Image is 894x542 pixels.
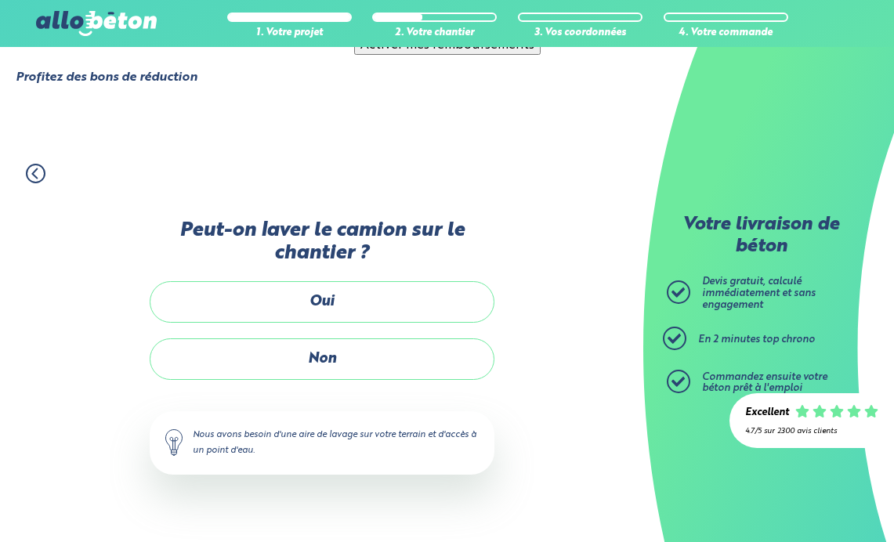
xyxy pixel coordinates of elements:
div: 4. Votre commande [664,27,788,39]
div: Nous avons besoin d'une aire de lavage sur votre terrain et d'accès à un point d'eau. [150,411,494,474]
label: Non [150,338,494,380]
div: 1. Votre projet [227,27,352,39]
p: Votre livraison de béton [671,215,851,258]
span: En 2 minutes top chrono [698,334,815,345]
label: Peut-on laver le camion sur le chantier ? [150,219,494,266]
div: Excellent [745,407,789,419]
span: Devis gratuit, calculé immédiatement et sans engagement [702,276,816,309]
div: 3. Vos coordonnées [518,27,642,39]
span: Commandez ensuite votre béton prêt à l'emploi [702,372,827,394]
label: Oui [150,281,494,323]
div: 4.7/5 sur 2300 avis clients [745,427,878,435]
div: 2. Votre chantier [372,27,497,39]
img: allobéton [36,11,157,36]
iframe: Help widget launcher [755,481,877,525]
